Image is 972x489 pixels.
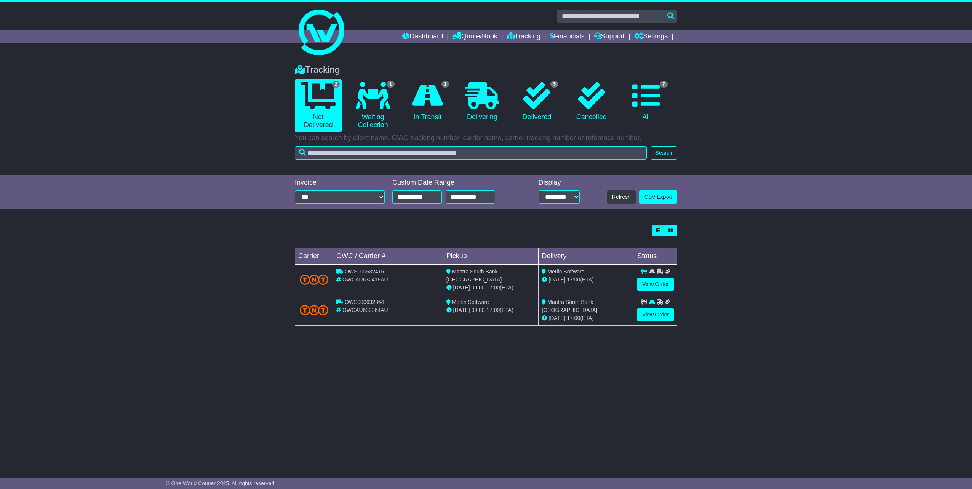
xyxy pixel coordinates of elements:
[392,179,515,187] div: Custom Date Range
[295,248,333,265] td: Carrier
[651,146,677,160] button: Search
[550,30,585,43] a: Financials
[349,79,396,132] a: 1 Waiting Collection
[453,284,470,291] span: [DATE]
[639,190,677,204] a: CSV Export
[634,248,677,265] td: Status
[446,306,536,314] div: - (ETA)
[300,305,328,315] img: TNT_Domestic.png
[623,79,670,124] a: 7 All
[637,278,674,291] a: View Order
[453,307,470,313] span: [DATE]
[295,179,385,187] div: Invoice
[637,308,674,321] a: View Order
[542,276,631,284] div: (ETA)
[166,480,276,486] span: © One World Courier 2025. All rights reserved.
[446,284,536,292] div: - (ETA)
[567,315,580,321] span: 17:00
[443,248,539,265] td: Pickup
[295,134,677,142] p: You can search by client name, OWC tracking number, carrier name, carrier tracking number or refe...
[486,284,500,291] span: 17:00
[550,81,558,88] span: 5
[548,276,565,283] span: [DATE]
[486,307,500,313] span: 17:00
[291,64,681,75] div: Tracking
[568,79,615,124] a: Cancelled
[295,79,342,132] a: 2 Not Delivered
[452,299,489,305] span: Merlin Software
[567,276,580,283] span: 17:00
[402,30,443,43] a: Dashboard
[539,179,580,187] div: Display
[548,315,565,321] span: [DATE]
[459,79,505,124] a: Delivering
[660,81,668,88] span: 7
[607,190,636,204] button: Refresh
[472,284,485,291] span: 09:00
[345,268,384,275] span: OWS000632415
[452,30,497,43] a: Quote/Book
[404,79,451,124] a: 1 In Transit
[300,275,328,285] img: TNT_Domestic.png
[539,248,634,265] td: Delivery
[547,268,584,275] span: Merlin Software
[342,307,388,313] span: OWCAU632364AU
[542,314,631,322] div: (ETA)
[441,81,449,88] span: 1
[594,30,625,43] a: Support
[342,276,388,283] span: OWCAU632415AU
[634,30,668,43] a: Settings
[507,30,540,43] a: Tracking
[333,248,443,265] td: OWC / Carrier #
[446,268,502,283] span: Mantra South Bank [GEOGRAPHIC_DATA]
[472,307,485,313] span: 09:00
[332,81,340,88] span: 2
[513,79,560,124] a: 5 Delivered
[387,81,395,88] span: 1
[542,299,597,313] span: Mantra South Bank [GEOGRAPHIC_DATA]
[345,299,384,305] span: OWS000632364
